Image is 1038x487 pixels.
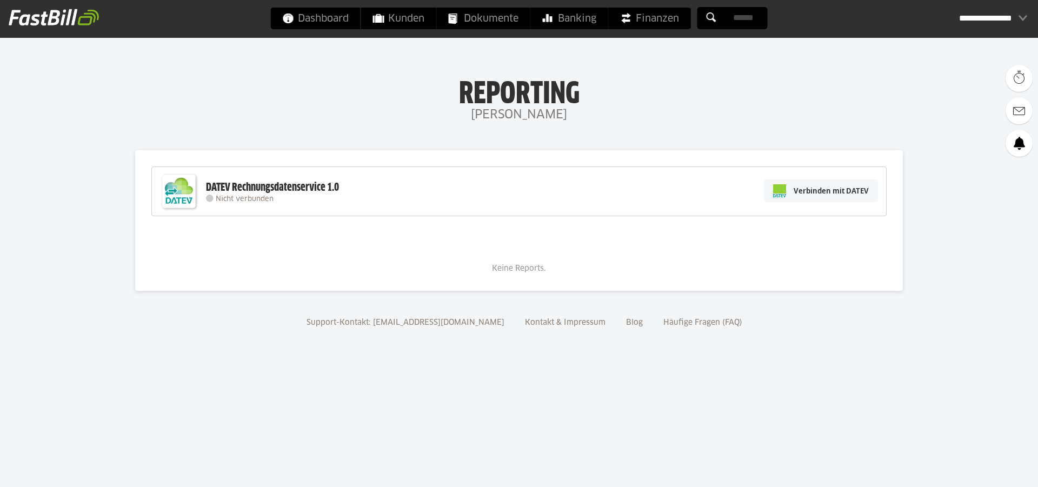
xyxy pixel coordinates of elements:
[437,8,530,29] a: Dokumente
[303,319,508,326] a: Support-Kontakt: [EMAIL_ADDRESS][DOMAIN_NAME]
[157,170,201,213] img: DATEV-Datenservice Logo
[521,319,609,326] a: Kontakt & Impressum
[660,319,746,326] a: Häufige Fragen (FAQ)
[283,8,349,29] span: Dashboard
[773,184,786,197] img: pi-datev-logo-farbig-24.svg
[216,196,274,203] span: Nicht verbunden
[271,8,361,29] a: Dashboard
[373,8,424,29] span: Kunden
[449,8,518,29] span: Dokumente
[531,8,608,29] a: Banking
[609,8,691,29] a: Finanzen
[621,8,679,29] span: Finanzen
[794,185,869,196] span: Verbinden mit DATEV
[764,179,878,202] a: Verbinden mit DATEV
[108,76,930,104] h1: Reporting
[622,319,647,326] a: Blog
[9,9,99,26] img: fastbill_logo_white.png
[361,8,436,29] a: Kunden
[492,265,546,272] span: Keine Reports.
[206,181,339,195] div: DATEV Rechnungsdatenservice 1.0
[543,8,596,29] span: Banking
[955,455,1027,482] iframe: Öffnet ein Widget, in dem Sie weitere Informationen finden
